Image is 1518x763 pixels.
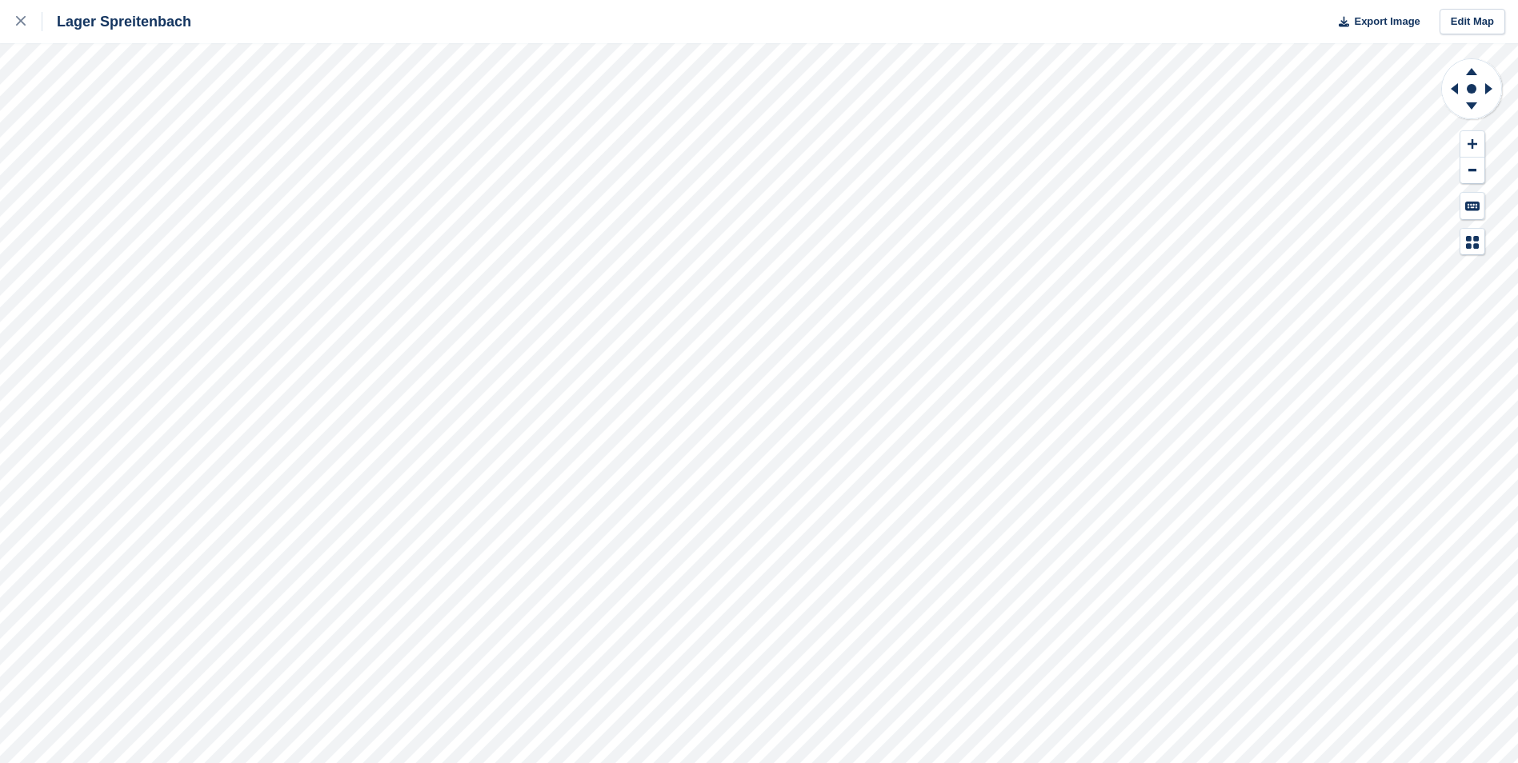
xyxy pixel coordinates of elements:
button: Export Image [1329,9,1420,35]
button: Map Legend [1460,229,1484,255]
a: Edit Map [1440,9,1505,35]
button: Keyboard Shortcuts [1460,193,1484,219]
div: Lager Spreitenbach [42,12,191,31]
button: Zoom Out [1460,158,1484,184]
button: Zoom In [1460,131,1484,158]
span: Export Image [1354,14,1420,30]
